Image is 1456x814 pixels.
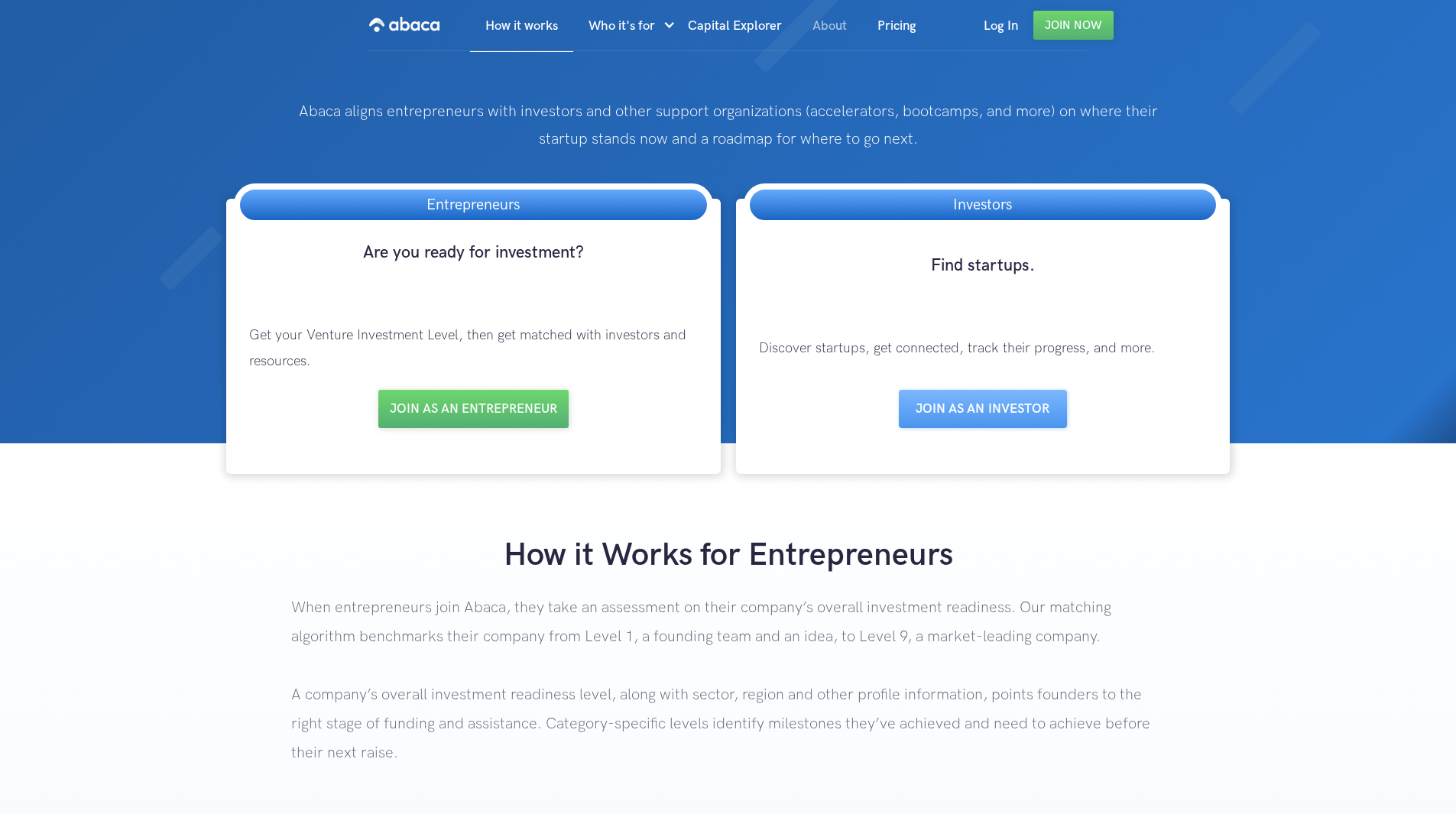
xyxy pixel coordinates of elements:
h3: Entrepreneurs [411,190,535,220]
h3: Are you ready for investment? [234,242,713,292]
h3: Find startups. [744,255,1223,305]
a: Join Now [1033,11,1114,40]
p: Discover startups, get connected, track their progress, and more. [744,320,1223,377]
h3: Investors [938,190,1027,220]
a: Join as aN INVESTOR [899,390,1067,428]
strong: How it Works for Entrepreneurs [504,536,953,575]
img: Abaca logo [369,12,439,37]
p: Get your Venture Investment Level, then get matched with investors and resources. [234,307,713,390]
a: Join as an entrepreneur [378,390,569,428]
p: Abaca aligns entrepreneurs with investors and other support organizations (accelerators, bootcamp... [291,98,1165,153]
